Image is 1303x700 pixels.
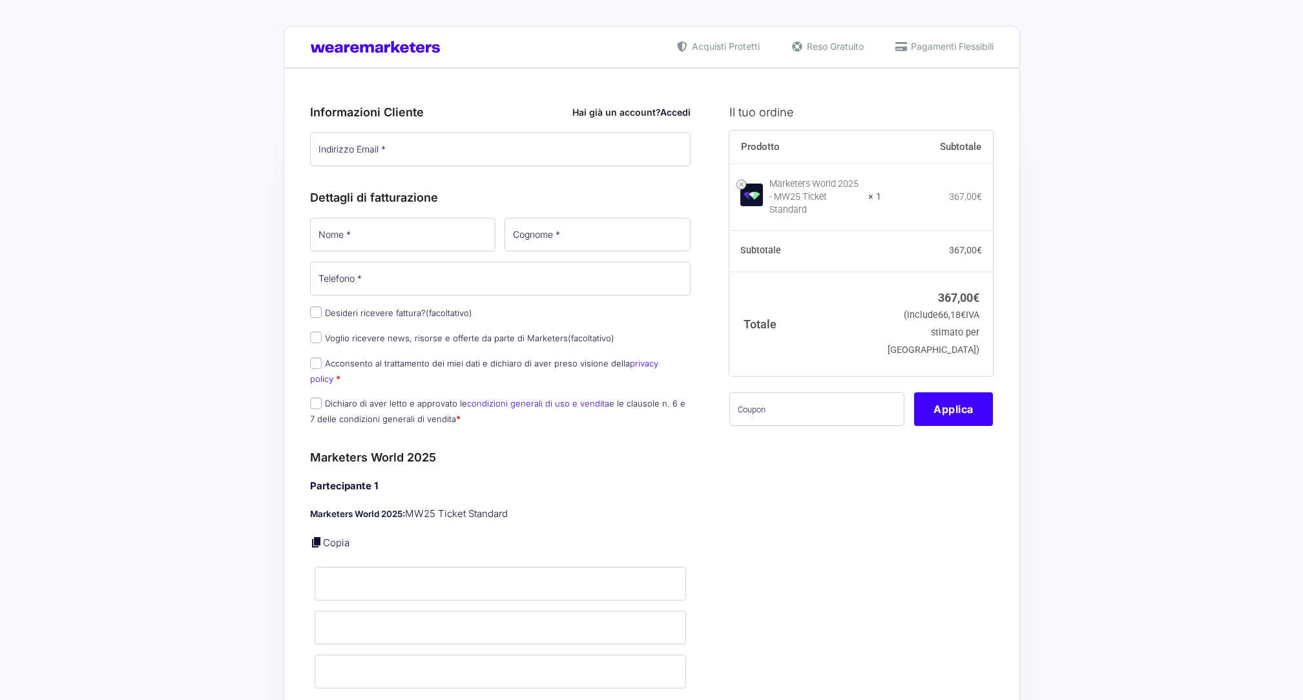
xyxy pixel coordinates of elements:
[660,107,691,118] a: Accedi
[977,191,982,202] span: €
[310,398,322,409] input: Dichiaro di aver letto e approvato lecondizioni generali di uso e venditae le clausole n. 6 e 7 d...
[310,262,691,295] input: Telefono *
[949,245,982,255] bdi: 367,00
[740,184,763,206] img: Marketers World 2025 - MW25 Ticket Standard
[572,105,691,119] div: Hai già un account?
[868,191,881,204] strong: × 1
[310,189,691,206] h3: Dettagli di fatturazione
[505,218,691,251] input: Cognome *
[949,191,982,202] bdi: 367,00
[689,39,760,53] span: Acquisti Protetti
[310,308,472,318] label: Desideri ricevere fattura?
[908,39,994,53] span: Pagamenti Flessibili
[961,310,966,321] span: €
[769,178,860,217] div: Marketers World 2025 - MW25 Ticket Standard
[729,271,881,376] th: Totale
[310,103,691,121] h3: Informazioni Cliente
[938,310,966,321] span: 66,18
[729,103,993,121] h3: Il tuo ordine
[973,291,979,304] span: €
[977,245,982,255] span: €
[467,398,609,408] a: condizioni generali di uso e vendita
[310,306,322,318] input: Desideri ricevere fattura?(facoltativo)
[310,218,496,251] input: Nome *
[310,357,322,369] input: Acconsento al trattamento dei miei dati e dichiaro di aver preso visione dellaprivacy policy
[310,449,691,466] h3: Marketers World 2025
[888,310,979,355] small: (include IVA stimato per [GEOGRAPHIC_DATA])
[310,358,658,383] a: privacy policy
[310,358,658,383] label: Acconsento al trattamento dei miei dati e dichiaro di aver preso visione della
[323,536,349,549] a: Copia
[729,131,881,164] th: Prodotto
[310,133,691,166] input: Indirizzo Email *
[729,231,881,272] th: Subtotale
[310,507,691,522] p: MW25 Ticket Standard
[310,536,323,549] a: Copia i dettagli dell'acquirente
[426,308,472,318] span: (facoltativo)
[310,398,685,423] label: Dichiaro di aver letto e approvato le e le clausole n. 6 e 7 delle condizioni generali di vendita
[310,332,322,343] input: Voglio ricevere news, risorse e offerte da parte di Marketers(facoltativo)
[568,333,614,343] span: (facoltativo)
[914,392,993,426] button: Applica
[804,39,864,53] span: Reso Gratuito
[310,479,691,494] h4: Partecipante 1
[310,333,614,343] label: Voglio ricevere news, risorse e offerte da parte di Marketers
[938,291,979,304] bdi: 367,00
[881,131,994,164] th: Subtotale
[729,392,904,426] input: Coupon
[310,509,405,519] strong: Marketers World 2025:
